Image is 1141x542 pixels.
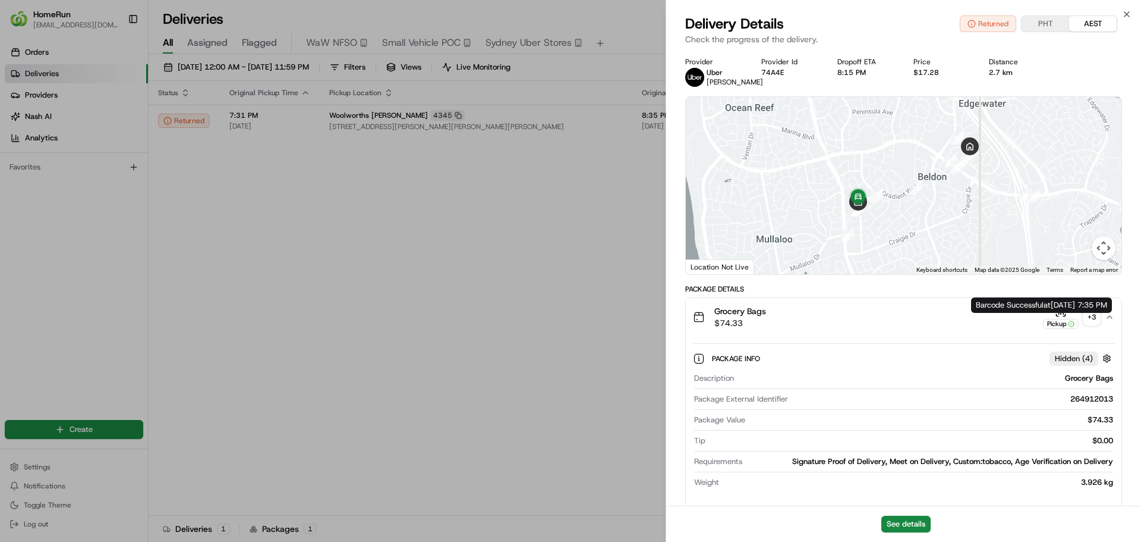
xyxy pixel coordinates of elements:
span: $74.33 [714,317,766,329]
div: Location Not Live [686,259,754,274]
div: Dropoff ETA [837,57,894,67]
div: Barcode Successful [971,297,1112,313]
button: PHT [1022,16,1069,32]
div: $74.33 [750,415,1113,425]
img: uber-new-logo.jpeg [685,68,704,87]
div: 13 [951,131,964,145]
div: 11 [958,153,971,166]
div: Signature Proof of Delivery, Meet on Delivery, Custom:tobacco, Age Verification on Delivery [747,456,1113,467]
div: 💻 [100,174,110,183]
img: 1736555255976-a54dd68f-1ca7-489b-9aae-adbdc363a1c4 [12,114,33,135]
div: $17.28 [913,68,970,77]
div: 18 [1118,199,1131,212]
div: Distance [989,57,1046,67]
span: Pylon [118,202,144,211]
span: Package External Identifier [694,394,788,405]
div: 4 [841,228,854,242]
span: API Documentation [112,173,191,184]
span: Package Info [712,354,762,364]
a: 📗Knowledge Base [7,168,96,189]
span: Grocery Bags [714,305,766,317]
span: Map data ©2025 Google [975,267,1039,273]
button: 74A4E [761,68,784,77]
div: 26 [870,189,883,202]
span: Package Value [694,415,745,425]
div: We're available if you need us! [40,126,150,135]
button: Pickup+3 [1043,306,1100,329]
a: 💻API Documentation [96,168,196,189]
p: Welcome 👋 [12,48,216,67]
button: Hidden (4) [1049,351,1114,366]
span: Delivery Details [685,14,784,33]
p: Check the progress of the delivery. [685,33,1122,45]
div: 24 [1027,190,1041,203]
button: Keyboard shortcuts [916,266,967,274]
div: Pickup [1043,319,1079,329]
button: Start new chat [202,117,216,131]
span: Requirements [694,456,742,467]
div: 8:15 PM [837,68,894,77]
span: Uber [707,68,723,77]
div: + 3 [1083,309,1100,325]
div: Grocery Bags [739,373,1113,384]
button: See details [881,516,931,532]
a: Open this area in Google Maps (opens a new window) [689,259,728,274]
button: Pickup [1043,306,1079,329]
div: 16 [944,153,957,167]
span: Hidden ( 4 ) [1055,353,1093,364]
button: AEST [1069,16,1117,32]
input: Clear [31,77,196,89]
div: 2.7 km [989,68,1046,77]
div: 10 [909,181,922,195]
div: Grocery Bags$74.33Pickup+3 [686,336,1121,509]
div: 📗 [12,174,21,183]
a: Powered byPylon [84,201,144,211]
img: Nash [12,12,36,36]
button: Returned [960,15,1016,32]
span: Tip [694,436,705,446]
a: Terms [1047,267,1063,273]
span: [PERSON_NAME] [707,77,763,87]
div: 264912013 [793,394,1113,405]
button: Grocery Bags$74.33Pickup+3 [686,298,1121,336]
img: Google [689,259,728,274]
button: Map camera controls [1092,236,1115,260]
div: Provider [685,57,742,67]
div: 17 [1019,189,1032,202]
div: Provider Id [761,57,818,67]
span: at [DATE] 7:35 PM [1044,300,1107,310]
div: Price [913,57,970,67]
div: 3.926 kg [724,477,1113,488]
span: Description [694,373,734,384]
div: Package Details [685,284,1122,294]
div: Start new chat [40,114,195,126]
span: Knowledge Base [24,173,91,184]
div: 25 [950,160,963,173]
a: Report a map error [1070,267,1118,273]
div: $0.00 [710,436,1113,446]
span: Weight [694,477,719,488]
